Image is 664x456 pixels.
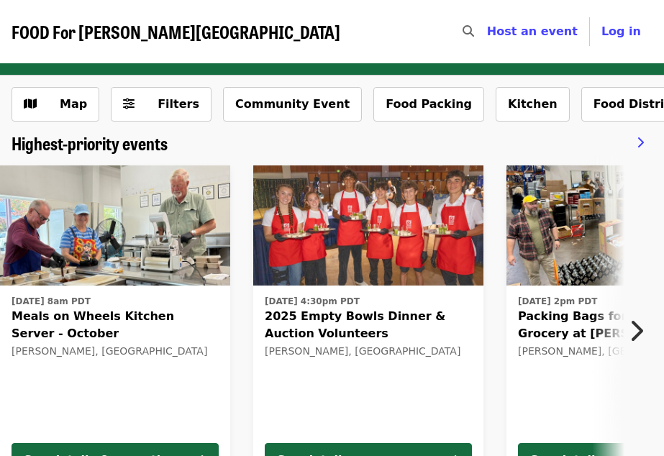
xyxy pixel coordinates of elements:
[518,295,597,308] time: [DATE] 2pm PDT
[12,308,219,342] span: Meals on Wheels Kitchen Server - October
[12,19,340,44] span: FOOD For [PERSON_NAME][GEOGRAPHIC_DATA]
[12,22,340,42] a: FOOD For [PERSON_NAME][GEOGRAPHIC_DATA]
[487,24,578,38] a: Host an event
[629,317,643,345] i: chevron-right icon
[12,87,99,122] button: Show map view
[12,295,91,308] time: [DATE] 8am PDT
[637,136,644,150] i: chevron-right icon
[590,17,652,46] button: Log in
[111,87,212,122] button: Filters (0 selected)
[265,295,360,308] time: [DATE] 4:30pm PDT
[12,130,168,155] span: Highest-priority events
[60,97,87,111] span: Map
[265,308,472,342] span: 2025 Empty Bowls Dinner & Auction Volunteers
[223,87,362,122] button: Community Event
[496,87,570,122] button: Kitchen
[617,311,664,351] button: Next item
[463,24,474,38] i: search icon
[158,97,199,111] span: Filters
[483,14,494,49] input: Search
[24,97,37,111] i: map icon
[253,165,483,286] img: 2025 Empty Bowls Dinner & Auction Volunteers organized by FOOD For Lane County
[12,345,219,357] div: [PERSON_NAME], [GEOGRAPHIC_DATA]
[601,24,641,38] span: Log in
[12,133,168,154] a: Highest-priority events
[123,97,135,111] i: sliders-h icon
[373,87,484,122] button: Food Packing
[265,345,472,357] div: [PERSON_NAME], [GEOGRAPHIC_DATA]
